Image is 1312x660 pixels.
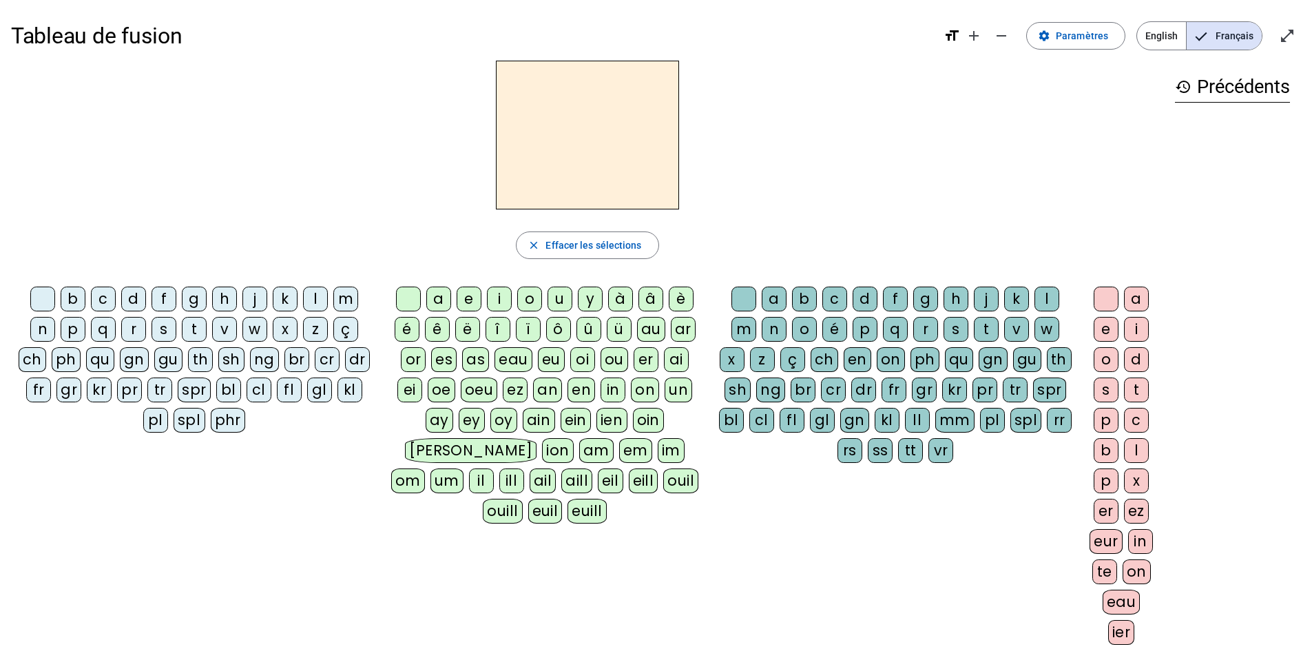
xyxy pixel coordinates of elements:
mat-button-toggle-group: Language selection [1136,21,1262,50]
div: im [658,438,685,463]
div: in [601,378,625,402]
div: ph [52,347,81,372]
div: gr [56,378,81,402]
div: es [431,347,457,372]
div: i [487,287,512,311]
div: a [1124,287,1149,311]
div: ch [811,347,838,372]
div: pr [972,378,997,402]
div: euil [528,499,563,524]
div: ng [250,347,279,372]
div: oy [490,408,517,433]
mat-icon: remove [993,28,1010,44]
div: rr [1047,408,1072,433]
div: an [533,378,562,402]
div: ph [910,347,939,372]
button: Entrer en plein écran [1273,22,1301,50]
div: on [877,347,905,372]
div: kr [87,378,112,402]
div: cr [315,347,340,372]
div: p [1094,468,1118,493]
div: à [608,287,633,311]
div: dr [851,378,876,402]
div: ain [523,408,555,433]
div: ng [756,378,785,402]
div: r [121,317,146,342]
div: eau [1103,590,1141,615]
div: x [1124,468,1149,493]
div: gu [1013,347,1041,372]
div: m [731,317,756,342]
div: ll [905,408,930,433]
div: oi [570,347,595,372]
div: u [548,287,572,311]
div: é [822,317,847,342]
div: x [273,317,298,342]
div: ç [780,347,805,372]
div: e [457,287,481,311]
div: gn [120,347,149,372]
div: n [30,317,55,342]
div: cl [247,378,271,402]
div: [PERSON_NAME] [405,438,537,463]
div: ez [1124,499,1149,524]
div: spl [174,408,205,433]
div: oeu [461,378,498,402]
button: Augmenter la taille de la police [960,22,988,50]
div: o [517,287,542,311]
div: ë [455,317,480,342]
div: br [791,378,815,402]
div: br [284,347,309,372]
div: dr [345,347,370,372]
div: p [853,317,877,342]
div: un [665,378,692,402]
div: ier [1108,620,1135,645]
div: x [720,347,744,372]
div: n [762,317,787,342]
div: ouil [663,468,698,493]
div: ei [397,378,422,402]
div: h [212,287,237,311]
div: b [61,287,85,311]
div: cr [821,378,846,402]
div: as [462,347,489,372]
div: oe [428,378,455,402]
div: kl [337,378,362,402]
div: z [750,347,775,372]
div: eur [1090,529,1123,554]
div: b [792,287,817,311]
div: gr [912,378,937,402]
div: aill [561,468,592,493]
div: z [303,317,328,342]
div: pr [117,378,142,402]
mat-icon: open_in_full [1279,28,1295,44]
span: Paramètres [1056,28,1108,44]
div: on [631,378,659,402]
div: ouill [483,499,522,524]
div: um [430,468,464,493]
div: gl [307,378,332,402]
div: ey [459,408,485,433]
div: fl [277,378,302,402]
div: ein [561,408,592,433]
div: v [1004,317,1029,342]
div: bl [216,378,241,402]
div: fr [26,378,51,402]
div: vr [928,438,953,463]
div: ar [671,317,696,342]
div: ay [426,408,453,433]
div: â [638,287,663,311]
div: pl [143,408,168,433]
div: ê [425,317,450,342]
div: tt [898,438,923,463]
div: sh [218,347,244,372]
div: k [1004,287,1029,311]
div: spr [1033,378,1066,402]
div: qu [86,347,114,372]
div: q [883,317,908,342]
div: ss [868,438,893,463]
mat-icon: history [1175,79,1191,95]
div: g [182,287,207,311]
div: t [182,317,207,342]
h1: Tableau de fusion [11,14,933,58]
